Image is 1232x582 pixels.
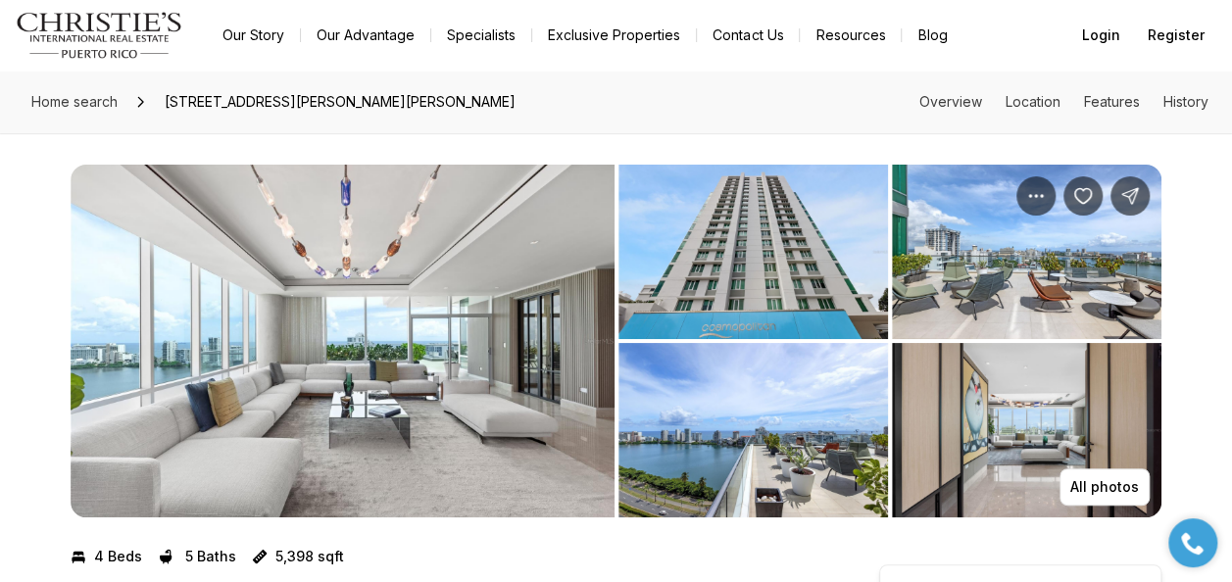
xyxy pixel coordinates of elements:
button: Save Property: 555 MONSERRATE [1063,176,1103,216]
a: Blog [902,22,962,49]
a: Skip to: Location [1006,93,1060,110]
a: Skip to: Overview [919,93,982,110]
a: Skip to: Features [1084,93,1140,110]
a: Home search [24,86,125,118]
button: View image gallery [618,343,888,517]
button: Login [1070,16,1132,55]
span: Login [1082,27,1120,43]
button: View image gallery [892,165,1161,339]
a: Specialists [431,22,531,49]
span: [STREET_ADDRESS][PERSON_NAME][PERSON_NAME] [157,86,523,118]
button: Contact Us [697,22,799,49]
img: logo [16,12,183,59]
button: View image gallery [618,165,888,339]
li: 1 of 13 [71,165,615,517]
p: 4 Beds [94,549,142,564]
a: Exclusive Properties [532,22,696,49]
button: Share Property: 555 MONSERRATE [1110,176,1150,216]
button: 5 Baths [158,541,236,572]
a: Our Story [207,22,300,49]
nav: Page section menu [919,94,1208,110]
p: 5 Baths [185,549,236,564]
p: All photos [1070,479,1139,495]
a: Our Advantage [301,22,430,49]
button: Property options [1016,176,1056,216]
button: View image gallery [892,343,1161,517]
button: View image gallery [71,165,615,517]
div: Listing Photos [71,165,1161,517]
button: All photos [1060,468,1150,506]
button: Register [1136,16,1216,55]
span: Register [1148,27,1205,43]
li: 2 of 13 [618,165,1162,517]
p: 5,398 sqft [275,549,344,564]
span: Home search [31,93,118,110]
a: Resources [800,22,901,49]
a: Skip to: History [1163,93,1208,110]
